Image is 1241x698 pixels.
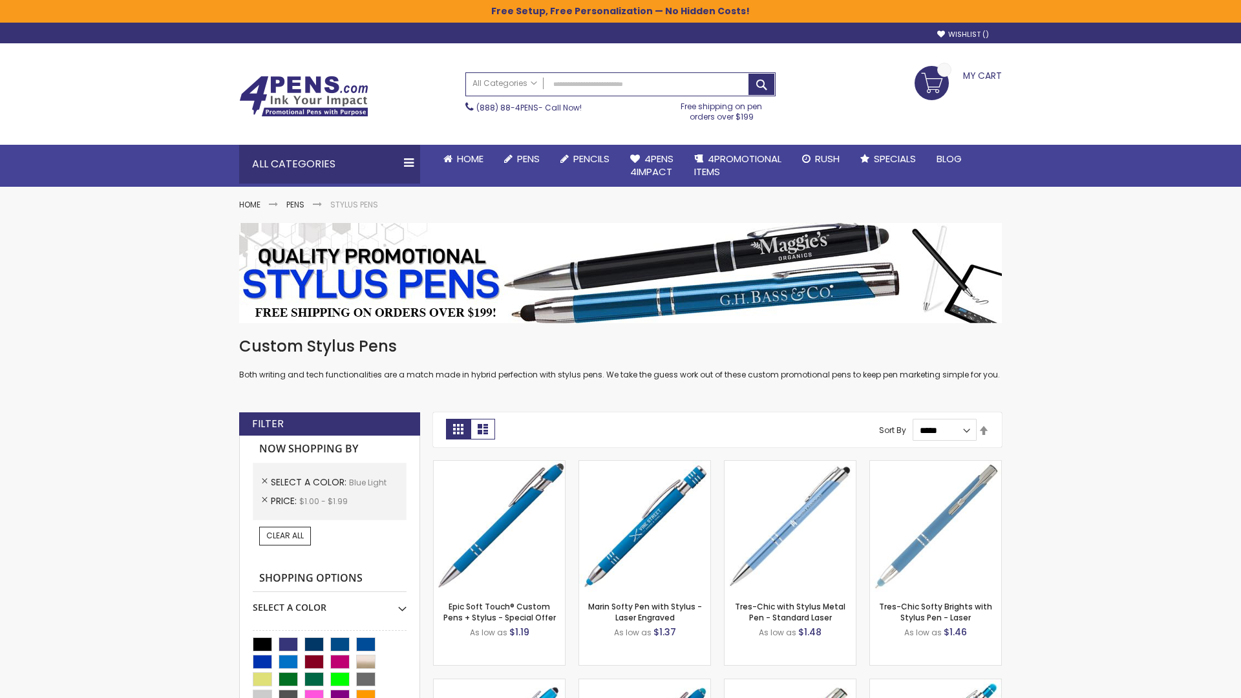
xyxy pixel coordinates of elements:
a: 4P-MS8B-Blue - Light [434,460,565,471]
span: As low as [470,627,507,638]
strong: Now Shopping by [253,436,407,463]
span: Pens [517,152,540,165]
a: Tres-Chic with Stylus Metal Pen - Standard Laser-Blue - Light [725,460,856,471]
div: Both writing and tech functionalities are a match made in hybrid perfection with stylus pens. We ... [239,336,1002,381]
img: 4P-MS8B-Blue - Light [434,461,565,592]
a: (888) 88-4PENS [476,102,538,113]
img: Stylus Pens [239,223,1002,323]
a: Ellipse Softy Brights with Stylus Pen - Laser-Blue - Light [579,679,710,690]
strong: Shopping Options [253,565,407,593]
a: Tres-Chic Softy Brights with Stylus Pen - Laser-Blue - Light [870,460,1001,471]
span: Pencils [573,152,610,165]
a: Home [433,145,494,173]
strong: Grid [446,419,471,439]
span: 4PROMOTIONAL ITEMS [694,152,781,178]
a: Blog [926,145,972,173]
a: 4PROMOTIONALITEMS [684,145,792,187]
span: Home [457,152,483,165]
a: Pencils [550,145,620,173]
span: Clear All [266,530,304,541]
a: Phoenix Softy Brights with Stylus Pen - Laser-Blue - Light [870,679,1001,690]
strong: Stylus Pens [330,199,378,210]
span: As low as [904,627,942,638]
a: Tres-Chic Softy Brights with Stylus Pen - Laser [879,601,992,622]
h1: Custom Stylus Pens [239,336,1002,357]
a: Epic Soft Touch® Custom Pens + Stylus - Special Offer [443,601,556,622]
a: Marin Softy Pen with Stylus - Laser Engraved-Blue - Light [579,460,710,471]
span: Price [271,494,299,507]
img: 4Pens Custom Pens and Promotional Products [239,76,368,117]
a: All Categories [466,73,544,94]
a: Tres-Chic with Stylus Metal Pen - Standard Laser [735,601,845,622]
a: Marin Softy Pen with Stylus - Laser Engraved [588,601,702,622]
a: Home [239,199,260,210]
span: $1.19 [509,626,529,639]
a: Pens [494,145,550,173]
div: Select A Color [253,592,407,614]
div: All Categories [239,145,420,184]
span: As low as [614,627,652,638]
label: Sort By [879,425,906,436]
span: Select A Color [271,476,349,489]
a: Specials [850,145,926,173]
a: 4Pens4impact [620,145,684,187]
a: Tres-Chic Touch Pen - Standard Laser-Blue - Light [725,679,856,690]
img: Marin Softy Pen with Stylus - Laser Engraved-Blue - Light [579,461,710,592]
a: Clear All [259,527,311,545]
span: Specials [874,152,916,165]
span: $1.00 - $1.99 [299,496,348,507]
span: Blue Light [349,477,387,488]
a: Rush [792,145,850,173]
a: Pens [286,199,304,210]
span: Rush [815,152,840,165]
span: As low as [759,627,796,638]
span: $1.37 [653,626,676,639]
a: Wishlist [937,30,989,39]
span: - Call Now! [476,102,582,113]
strong: Filter [252,417,284,431]
span: $1.48 [798,626,822,639]
div: Free shipping on pen orders over $199 [668,96,776,122]
span: Blog [937,152,962,165]
img: Tres-Chic with Stylus Metal Pen - Standard Laser-Blue - Light [725,461,856,592]
span: All Categories [472,78,537,89]
img: Tres-Chic Softy Brights with Stylus Pen - Laser-Blue - Light [870,461,1001,592]
a: Ellipse Stylus Pen - Standard Laser-Blue - Light [434,679,565,690]
span: 4Pens 4impact [630,152,674,178]
span: $1.46 [944,626,967,639]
